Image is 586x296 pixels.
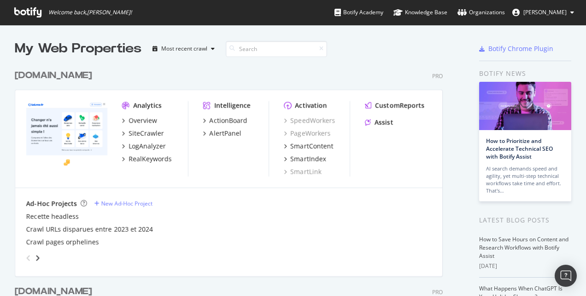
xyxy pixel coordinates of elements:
div: Most recent crawl [161,46,207,51]
div: [DOMAIN_NAME] [15,69,92,82]
a: LogAnalyzer [122,142,166,151]
a: [DOMAIN_NAME] [15,69,96,82]
a: AlertPanel [203,129,241,138]
div: Overview [129,116,157,125]
a: Overview [122,116,157,125]
a: CustomReports [365,101,424,110]
div: Pro [432,72,443,80]
a: New Ad-Hoc Project [94,199,152,207]
div: [DATE] [479,262,571,270]
div: Botify news [479,68,571,79]
a: How to Save Hours on Content and Research Workflows with Botify Assist [479,235,568,260]
a: ActionBoard [203,116,247,125]
div: Botify Academy [334,8,383,17]
div: CustomReports [375,101,424,110]
div: Ad-Hoc Projects [26,199,77,208]
a: Assist [365,118,393,127]
a: SpeedWorkers [284,116,335,125]
div: Botify Chrome Plugin [488,44,553,53]
div: ActionBoard [210,116,247,125]
div: SmartIndex [290,154,326,164]
div: Pro [432,288,443,296]
span: Welcome back, [PERSON_NAME] ! [48,9,132,16]
div: LogAnalyzer [129,142,166,151]
a: Recette headless [26,212,79,221]
a: PageWorkers [284,129,330,138]
div: SmartContent [290,142,333,151]
div: SiteCrawler [129,129,164,138]
div: Organizations [457,8,505,17]
a: Botify Chrome Plugin [479,44,553,53]
div: Open Intercom Messenger [555,265,577,287]
div: Intelligence [214,101,251,110]
a: SmartLink [284,167,321,176]
button: Most recent crawl [149,41,218,56]
img: How to Prioritize and Accelerate Technical SEO with Botify Assist [479,82,571,130]
div: angle-left [23,250,35,265]
div: Knowledge Base [393,8,447,17]
div: My Web Properties [15,40,141,58]
button: [PERSON_NAME] [505,5,581,20]
div: Analytics [133,101,162,110]
div: New Ad-Hoc Project [101,199,152,207]
img: lelynx.fr [26,101,107,166]
div: RealKeywords [129,154,172,164]
div: Latest Blog Posts [479,215,571,225]
a: SiteCrawler [122,129,164,138]
a: How to Prioritize and Accelerate Technical SEO with Botify Assist [486,137,553,160]
div: AI search demands speed and agility, yet multi-step technical workflows take time and effort. Tha... [486,165,564,194]
div: Assist [375,118,393,127]
a: RealKeywords [122,154,172,164]
a: SmartContent [284,142,333,151]
a: Crawl pages orphelines [26,238,99,247]
input: Search [226,41,327,57]
span: CHiara Gigliotti [523,8,567,16]
div: Activation [295,101,327,110]
a: Crawl URLs disparues entre 2023 et 2024 [26,225,153,234]
div: angle-right [35,253,41,262]
div: AlertPanel [210,129,241,138]
a: SmartIndex [284,154,326,164]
